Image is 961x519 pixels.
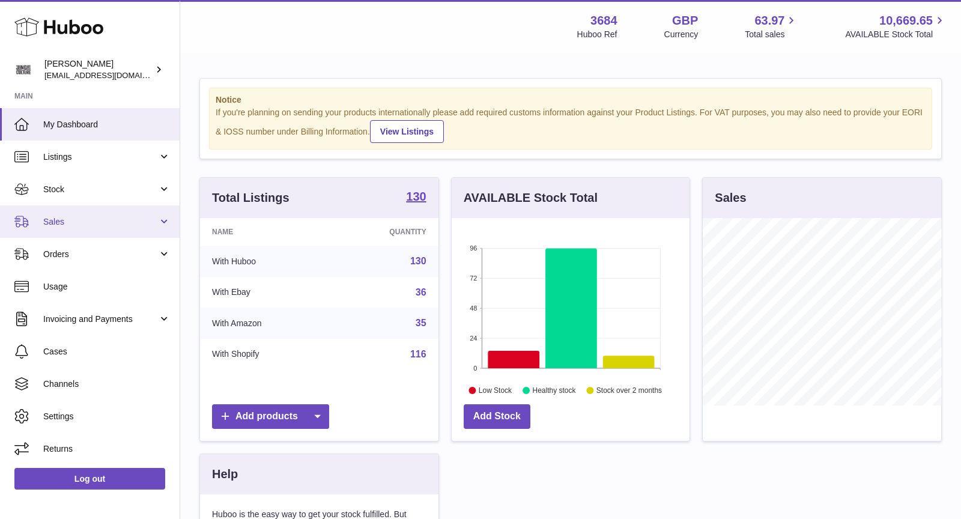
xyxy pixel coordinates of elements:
text: Low Stock [479,386,512,395]
text: 24 [470,335,477,342]
span: Cases [43,346,171,357]
th: Name [200,218,330,246]
text: Healthy stock [532,386,576,395]
h3: AVAILABLE Stock Total [464,190,598,206]
img: theinternationalventure@gmail.com [14,61,32,79]
a: 63.97 Total sales [745,13,798,40]
div: [PERSON_NAME] [44,58,153,81]
text: 0 [473,365,477,372]
span: 10,669.65 [879,13,933,29]
strong: 130 [406,190,426,202]
span: 63.97 [754,13,784,29]
a: 130 [410,256,426,266]
div: If you're planning on sending your products internationally please add required customs informati... [216,107,926,143]
a: 10,669.65 AVAILABLE Stock Total [845,13,947,40]
span: Stock [43,184,158,195]
span: Invoicing and Payments [43,314,158,325]
div: Currency [664,29,699,40]
span: Total sales [745,29,798,40]
span: Settings [43,411,171,422]
td: With Shopify [200,339,330,370]
a: View Listings [370,120,444,143]
td: With Huboo [200,246,330,277]
a: 130 [406,190,426,205]
h3: Total Listings [212,190,290,206]
text: Stock over 2 months [596,386,662,395]
a: Add Stock [464,404,530,429]
span: Usage [43,281,171,293]
a: 116 [410,349,426,359]
span: My Dashboard [43,119,171,130]
span: Channels [43,378,171,390]
strong: 3684 [590,13,617,29]
span: Sales [43,216,158,228]
a: Log out [14,468,165,490]
td: With Ebay [200,277,330,308]
span: Orders [43,249,158,260]
td: With Amazon [200,308,330,339]
span: [EMAIL_ADDRESS][DOMAIN_NAME] [44,70,177,80]
a: 36 [416,287,426,297]
h3: Sales [715,190,746,206]
th: Quantity [330,218,438,246]
span: AVAILABLE Stock Total [845,29,947,40]
span: Listings [43,151,158,163]
text: 48 [470,305,477,312]
h3: Help [212,466,238,482]
text: 72 [470,275,477,282]
a: Add products [212,404,329,429]
strong: Notice [216,94,926,106]
span: Returns [43,443,171,455]
text: 96 [470,244,477,252]
div: Huboo Ref [577,29,617,40]
strong: GBP [672,13,698,29]
a: 35 [416,318,426,328]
